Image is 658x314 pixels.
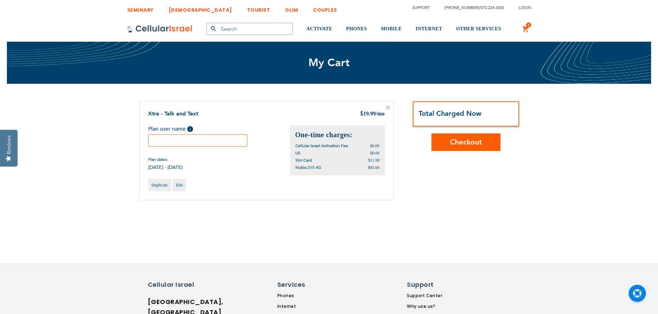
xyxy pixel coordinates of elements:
[127,2,154,14] a: SEMINARY
[295,165,321,170] span: Nokia 215 4G
[445,5,479,10] a: [PHONE_NUMBER]
[346,26,367,31] span: PHONES
[152,183,168,188] span: Duplicate
[450,137,482,147] span: Checkout
[176,183,183,188] span: Edit
[295,143,348,149] span: Cellular Israel Activation Fee
[416,26,442,31] span: INTERNET
[148,125,186,133] span: Plan user name
[456,16,501,42] a: OTHER SERVICES
[169,2,232,14] a: [DEMOGRAPHIC_DATA]
[519,5,531,10] span: Login
[381,16,402,42] a: MOBILE
[407,293,452,299] a: Support Center
[277,293,340,299] a: Phones
[127,25,193,33] img: Cellular Israel Logo
[148,164,183,171] span: [DATE] - [DATE]
[412,5,430,10] a: Support
[148,110,198,118] a: Xtra - Talk and Text
[247,2,270,14] a: TOURIST
[346,16,367,42] a: PHONES
[360,110,363,118] span: $
[148,157,183,162] span: Plan dates
[172,179,186,191] a: Edit
[207,23,293,35] input: Search
[456,26,501,31] span: OTHER SERVICES
[148,280,207,289] h6: Cellular Israel
[370,151,380,155] span: $0.00
[368,158,380,163] span: $11.99
[527,22,530,28] span: 1
[285,2,298,14] a: OLIM
[438,3,504,13] li: /
[416,16,442,42] a: INTERNET
[370,143,380,148] span: $0.00
[295,158,312,163] span: Sim Card
[295,130,380,140] h2: One-time charges:
[419,109,481,118] strong: Total Charged Now
[277,303,340,310] a: Internet
[522,25,530,33] a: 1
[360,110,385,118] div: 19.99
[306,16,332,42] a: ACTIVATE
[277,280,336,289] h6: Services
[376,111,385,117] span: /mo
[6,135,12,154] div: Reviews
[381,26,402,31] span: MOBILE
[407,280,448,289] h6: Support
[313,2,337,14] a: COUPLES
[407,303,452,310] a: Why use us?
[306,26,332,31] span: ACTIVATE
[187,126,193,132] span: Help
[308,55,350,70] span: My Cart
[368,165,380,170] span: $85.00
[295,150,301,156] span: US
[480,5,504,10] a: 072-224-3300
[148,179,171,191] a: Duplicate
[431,133,500,151] button: Checkout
